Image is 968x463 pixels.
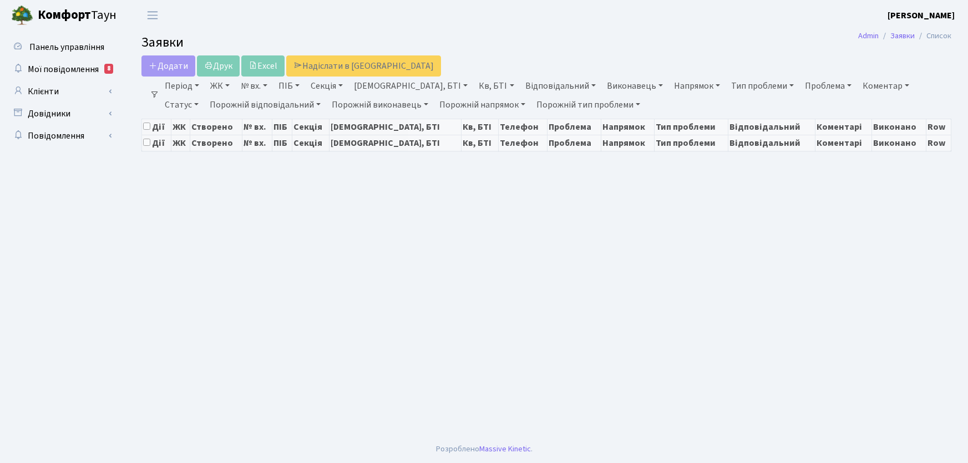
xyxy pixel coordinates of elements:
[548,135,601,151] th: Проблема
[349,77,472,95] a: [DEMOGRAPHIC_DATA], БТІ
[272,135,292,151] th: ПІБ
[727,77,798,95] a: Тип проблеми
[38,6,91,24] b: Комфорт
[602,77,667,95] a: Виконавець
[141,55,195,77] a: Додати
[104,64,113,74] div: 8
[38,6,116,25] span: Таун
[6,125,116,147] a: Повідомлення
[858,30,879,42] a: Admin
[655,135,728,151] th: Тип проблеми
[436,443,533,455] div: Розроблено .
[329,135,461,151] th: [DEMOGRAPHIC_DATA], БТІ
[205,95,325,114] a: Порожній відповідальний
[171,119,190,135] th: ЖК
[149,60,188,72] span: Додати
[601,119,655,135] th: Напрямок
[142,135,171,151] th: Дії
[160,77,204,95] a: Період
[800,77,856,95] a: Проблема
[435,95,530,114] a: Порожній напрямок
[461,135,498,151] th: Кв, БТІ
[479,443,531,455] a: Massive Kinetic
[139,6,166,24] button: Переключити навігацію
[6,103,116,125] a: Довідники
[498,119,547,135] th: Телефон
[142,119,171,135] th: Дії
[858,77,914,95] a: Коментар
[728,135,815,151] th: Відповідальний
[197,55,240,77] a: Друк
[160,95,203,114] a: Статус
[141,33,184,52] span: Заявки
[274,77,304,95] a: ПІБ
[327,95,433,114] a: Порожній виконавець
[206,77,234,95] a: ЖК
[292,119,329,135] th: Секція
[548,119,601,135] th: Проблема
[236,77,272,95] a: № вх.
[474,77,518,95] a: Кв, БТІ
[28,63,99,75] span: Мої повідомлення
[272,119,292,135] th: ПІБ
[728,119,815,135] th: Відповідальний
[242,135,272,151] th: № вх.
[915,30,951,42] li: Список
[190,135,242,151] th: Створено
[6,58,116,80] a: Мої повідомлення8
[29,41,104,53] span: Панель управління
[655,119,728,135] th: Тип проблеми
[872,119,926,135] th: Виконано
[521,77,600,95] a: Відповідальний
[498,135,547,151] th: Телефон
[888,9,955,22] a: [PERSON_NAME]
[872,135,926,151] th: Виконано
[241,55,285,77] a: Excel
[926,135,951,151] th: Row
[190,119,242,135] th: Створено
[306,77,347,95] a: Секція
[842,24,968,48] nav: breadcrumb
[292,135,329,151] th: Секція
[890,30,915,42] a: Заявки
[601,135,655,151] th: Напрямок
[286,55,441,77] a: Надіслати в [GEOGRAPHIC_DATA]
[6,36,116,58] a: Панель управління
[926,119,951,135] th: Row
[171,135,190,151] th: ЖК
[11,4,33,27] img: logo.png
[815,135,871,151] th: Коментарі
[532,95,645,114] a: Порожній тип проблеми
[670,77,724,95] a: Напрямок
[815,119,871,135] th: Коментарі
[242,119,272,135] th: № вх.
[461,119,498,135] th: Кв, БТІ
[329,119,461,135] th: [DEMOGRAPHIC_DATA], БТІ
[6,80,116,103] a: Клієнти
